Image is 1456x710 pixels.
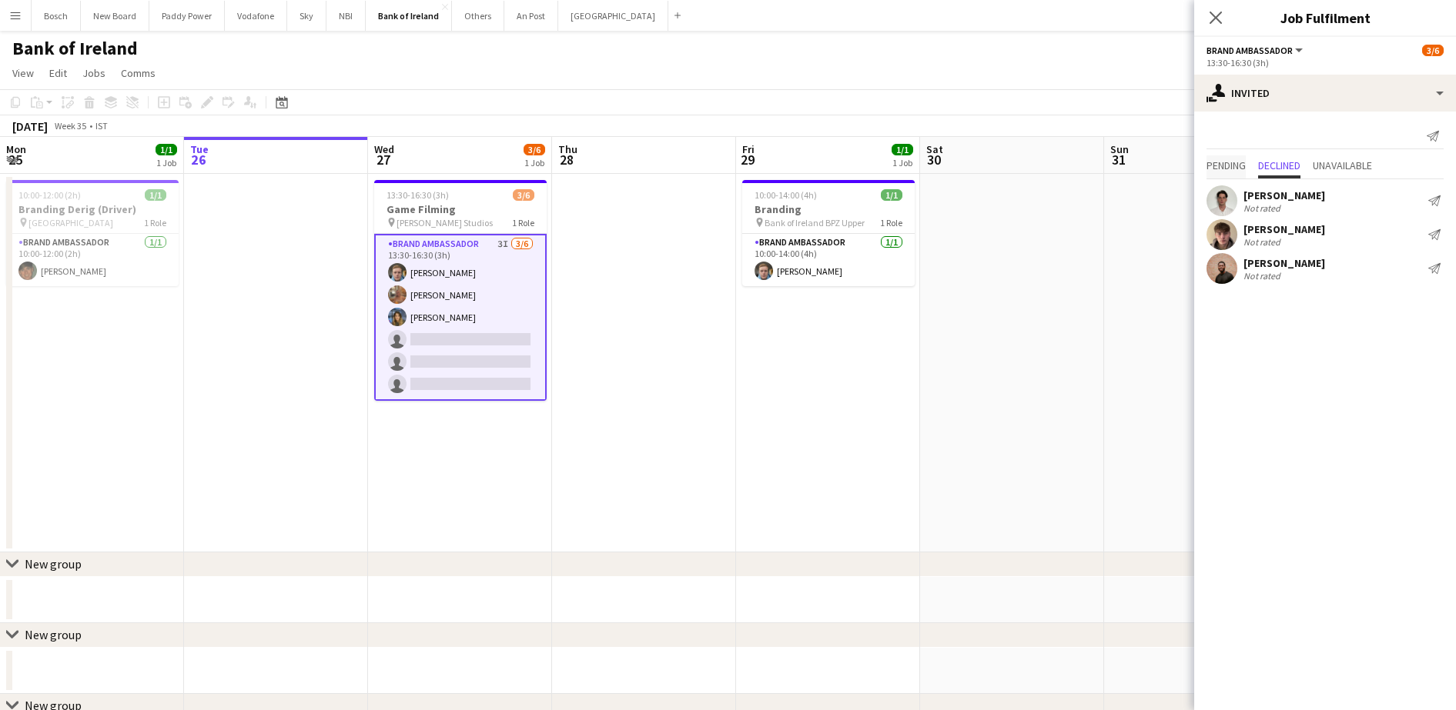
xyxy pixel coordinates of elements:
span: 29 [740,151,755,168]
a: Jobs [76,63,112,83]
span: Bank of Ireland BPZ Upper [765,217,865,228]
h3: Game Filming [374,202,547,216]
div: [DATE] [12,118,48,134]
span: 30 [924,151,943,168]
span: 1/1 [881,189,902,201]
div: IST [95,120,108,132]
span: Tue [190,142,209,156]
span: 1 Role [144,217,166,228]
button: An Post [504,1,558,31]
span: Thu [558,142,577,156]
h3: Branding Derig (Driver) [6,202,179,216]
a: Edit [43,63,73,83]
button: Vodafone [225,1,287,31]
div: [PERSON_NAME] [1243,256,1325,270]
div: 13:30-16:30 (3h) [1207,57,1444,68]
span: Mon [6,142,26,156]
app-job-card: 10:00-14:00 (4h)1/1Branding Bank of Ireland BPZ Upper1 RoleBrand Ambassador1/110:00-14:00 (4h)[PE... [742,180,915,286]
span: [GEOGRAPHIC_DATA] [28,217,113,228]
button: Sky [287,1,326,31]
app-job-card: 10:00-12:00 (2h)1/1Branding Derig (Driver) [GEOGRAPHIC_DATA]1 RoleBrand Ambassador1/110:00-12:00 ... [6,180,179,286]
span: Fri [742,142,755,156]
app-card-role: Brand Ambassador3I3/613:30-16:30 (3h)[PERSON_NAME][PERSON_NAME][PERSON_NAME] [374,234,547,401]
div: 1 Job [524,157,544,168]
span: 13:30-16:30 (3h) [387,189,449,201]
div: New group [25,627,82,642]
span: 27 [372,151,394,168]
span: 3/6 [513,189,534,201]
div: [PERSON_NAME] [1243,188,1325,202]
span: Unavailable [1313,160,1372,171]
div: New group [25,556,82,572]
button: Brand Ambassador [1207,45,1305,56]
div: 1 Job [892,157,912,168]
span: Edit [49,66,67,80]
span: 10:00-12:00 (2h) [18,189,81,201]
span: [PERSON_NAME] Studios [397,217,493,228]
div: Not rated [1243,236,1284,248]
span: Declined [1258,160,1300,171]
a: View [6,63,40,83]
span: 31 [1108,151,1129,168]
span: 1/1 [156,144,177,155]
button: [GEOGRAPHIC_DATA] [558,1,668,31]
app-card-role: Brand Ambassador1/110:00-12:00 (2h)[PERSON_NAME] [6,234,179,286]
span: 10:00-14:00 (4h) [755,189,817,201]
span: Jobs [82,66,105,80]
app-job-card: 13:30-16:30 (3h)3/6Game Filming [PERSON_NAME] Studios1 RoleBrand Ambassador3I3/613:30-16:30 (3h)[... [374,180,547,401]
h3: Branding [742,202,915,216]
button: Paddy Power [149,1,225,31]
div: [PERSON_NAME] [1243,222,1325,236]
button: Bank of Ireland [366,1,452,31]
button: Bosch [32,1,81,31]
span: Brand Ambassador [1207,45,1293,56]
span: Sat [926,142,943,156]
span: Pending [1207,160,1246,171]
span: Sun [1110,142,1129,156]
span: 1/1 [892,144,913,155]
span: 3/6 [524,144,545,155]
span: 25 [4,151,26,168]
a: Comms [115,63,162,83]
h3: Job Fulfilment [1194,8,1456,28]
span: 1 Role [880,217,902,228]
span: Comms [121,66,156,80]
span: 1 Role [512,217,534,228]
span: Wed [374,142,394,156]
div: Not rated [1243,270,1284,282]
span: View [12,66,34,80]
span: 1/1 [145,189,166,201]
button: New Board [81,1,149,31]
div: Invited [1194,75,1456,112]
h1: Bank of Ireland [12,37,138,60]
button: NBI [326,1,366,31]
button: Others [452,1,504,31]
div: Not rated [1243,202,1284,214]
div: 1 Job [156,157,176,168]
span: Week 35 [51,120,89,132]
span: 26 [188,151,209,168]
app-card-role: Brand Ambassador1/110:00-14:00 (4h)[PERSON_NAME] [742,234,915,286]
span: 28 [556,151,577,168]
span: 3/6 [1422,45,1444,56]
